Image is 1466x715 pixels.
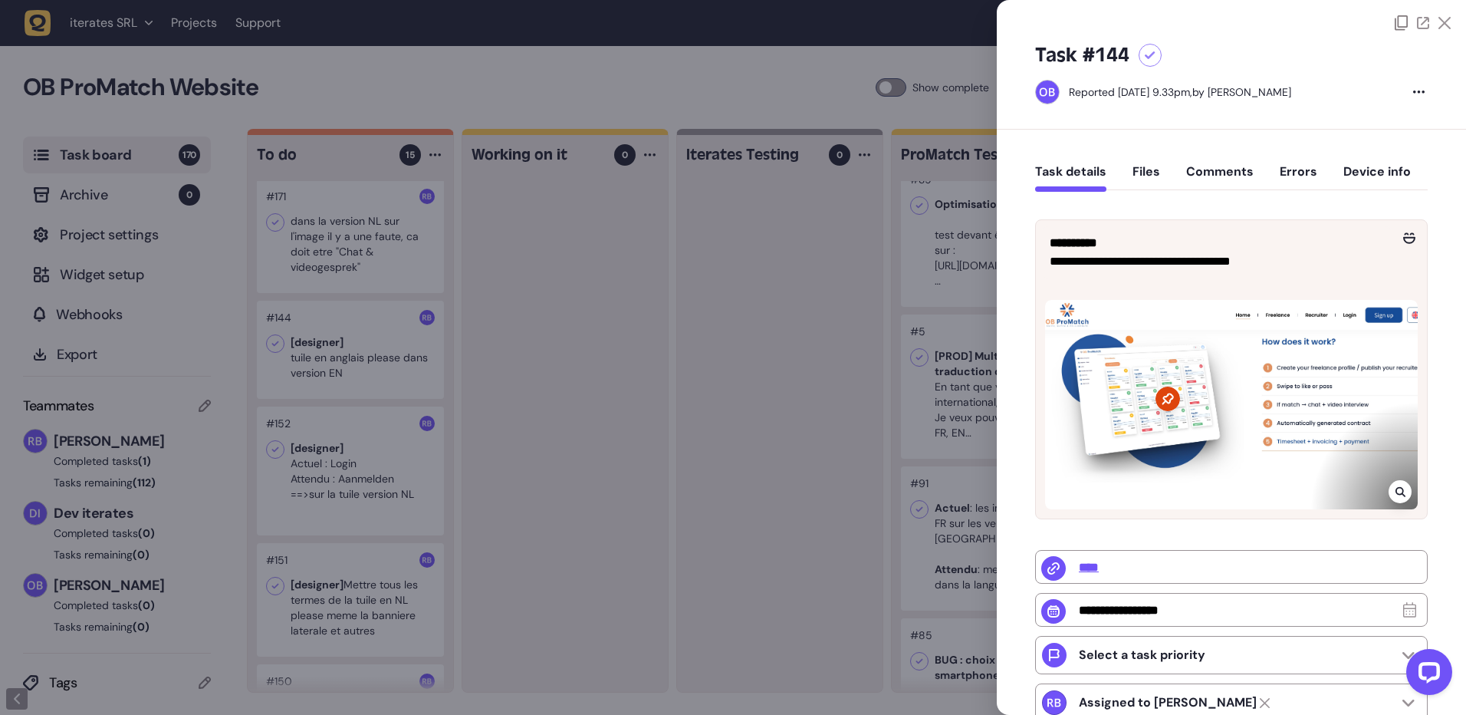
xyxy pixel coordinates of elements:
button: Task details [1035,164,1106,192]
button: Errors [1280,164,1317,192]
div: Reported [DATE] 9.33pm, [1069,85,1192,99]
h5: Task #144 [1035,43,1129,68]
button: Comments [1186,164,1254,192]
button: Device info [1343,164,1411,192]
iframe: LiveChat chat widget [1394,643,1458,707]
strong: Rodolphe Balay [1079,695,1257,710]
div: by [PERSON_NAME] [1069,84,1291,100]
p: Select a task priority [1079,647,1205,663]
img: Oussama Bahassou [1036,81,1059,104]
button: Files [1132,164,1160,192]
